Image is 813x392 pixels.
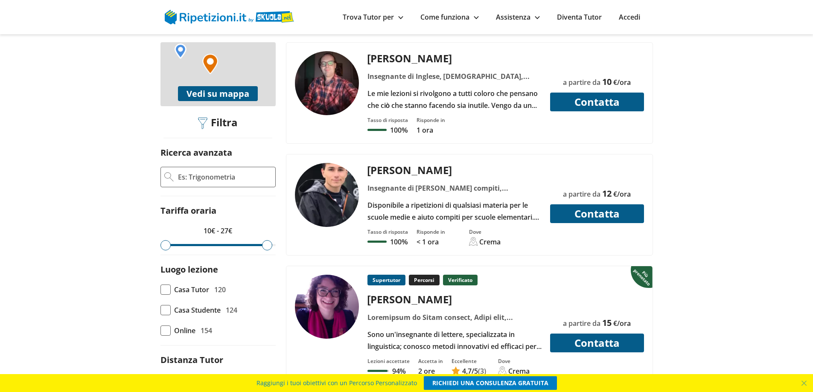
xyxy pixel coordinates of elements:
button: Contatta [550,204,644,223]
span: (3) [478,366,486,376]
div: Eccellente [452,357,486,365]
div: [PERSON_NAME] [364,51,545,65]
span: 4,7 [462,366,472,376]
p: Verificato [443,275,478,285]
p: Percorsi [409,275,440,285]
div: Tasso di risposta [367,228,408,235]
div: Crema [479,237,501,247]
div: Sono un'insegnante di lettere, specializzata in linguistica; conosco metodi innovativi ed efficac... [364,328,545,352]
img: logo Skuola.net | Ripetizioni.it [165,10,294,24]
label: Tariffa oraria [160,205,216,216]
span: Raggiungi i tuoi obiettivi con un Percorso Personalizzato [256,376,417,390]
div: Risponde in [417,228,445,235]
a: Diventa Tutor [557,12,602,22]
a: logo Skuola.net | Ripetizioni.it [165,12,294,21]
img: tutor a Crema - Angelo [295,51,359,115]
a: RICHIEDI UNA CONSULENZA GRATUITA [424,376,557,390]
a: Come funziona [420,12,479,22]
span: /5 [462,366,478,376]
div: [PERSON_NAME] [364,292,545,306]
p: Supertutor [367,275,405,285]
p: 2 ore [418,366,443,376]
label: Luogo lezione [160,264,218,275]
span: Casa Tutor [174,284,209,296]
div: Disponibile a ripetizioni di qualsiasi materia per le scuole medie e aiuto compiti per scuole ele... [364,199,545,223]
p: 1 ora [417,125,445,135]
div: Crema [508,366,530,376]
span: 154 [201,325,212,337]
span: a partire da [563,189,600,199]
span: 10 [602,76,612,87]
p: 10€ - 27€ [160,225,276,237]
img: tutor a Crema - Lara [295,275,359,339]
div: Risponde in [417,116,445,124]
p: < 1 ora [417,237,445,247]
button: Contatta [550,334,644,352]
span: Casa Studente [174,304,221,316]
span: a partire da [563,78,600,87]
span: 124 [226,304,237,316]
img: Marker [175,44,186,59]
img: Piu prenotato [631,265,654,288]
button: Vedi su mappa [178,86,258,101]
div: Lezioni accettate [367,357,410,365]
img: Filtra filtri mobile [198,117,207,129]
a: Accedi [619,12,640,22]
div: Dove [469,228,501,235]
p: 94% [392,366,406,376]
div: Tasso di risposta [367,116,408,124]
span: 120 [214,284,226,296]
span: Online [174,325,195,337]
img: Marker [202,54,218,74]
span: 12 [602,188,612,199]
div: Insegnante di [PERSON_NAME] compiti, Matematica [364,182,545,194]
a: Assistenza [496,12,540,22]
button: Contatta [550,93,644,111]
img: Ricerca Avanzata [164,172,174,182]
div: Dove [498,357,530,365]
a: 4,7/5(3) [452,366,486,376]
input: Es: Trigonometria [177,171,272,183]
span: €/ora [613,189,631,199]
div: Filtra [195,116,241,130]
img: tutor a Crema - Mattia [295,163,359,227]
label: Distanza Tutor [160,354,223,366]
span: 15 [602,317,612,328]
div: [PERSON_NAME] [364,163,545,177]
a: Trova Tutor per [343,12,403,22]
p: 100% [390,237,408,247]
div: Loremipsum do Sitam consect, Adipi elit, Seddoeiusmod tem incid, Utl (etdolore magn'aliquaenimadm... [364,311,545,323]
div: Le mie lezioni si rivolgono a tutti coloro che pensano che ciò che stanno facendo sia inutile. Ve... [364,87,545,111]
span: €/ora [613,78,631,87]
p: 100% [390,125,408,135]
div: Accetta in [418,357,443,365]
span: a partire da [563,319,600,328]
div: Insegnante di Inglese, [DEMOGRAPHIC_DATA], Latino, Storia [364,70,545,82]
span: €/ora [613,319,631,328]
label: Ricerca avanzata [160,147,232,158]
